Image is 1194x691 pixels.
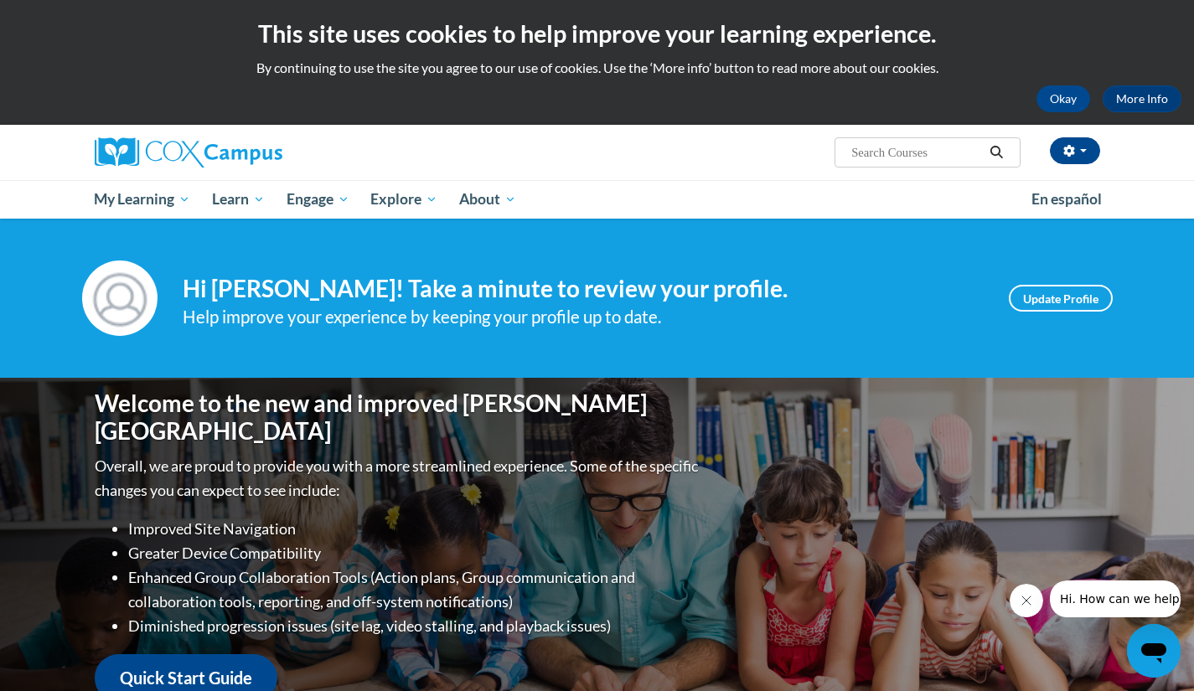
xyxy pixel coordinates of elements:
p: By continuing to use the site you agree to our use of cookies. Use the ‘More info’ button to read... [13,59,1181,77]
li: Enhanced Group Collaboration Tools (Action plans, Group communication and collaboration tools, re... [128,565,702,614]
a: Update Profile [1009,285,1113,312]
a: Engage [276,180,360,219]
iframe: Button to launch messaging window [1127,624,1181,678]
a: En español [1021,182,1113,217]
img: Profile Image [82,260,158,336]
span: My Learning [94,189,190,209]
button: Search [984,142,1009,162]
a: About [448,180,527,219]
button: Okay [1036,85,1090,112]
a: My Learning [84,180,202,219]
span: Explore [370,189,437,209]
a: Learn [201,180,276,219]
a: Explore [359,180,448,219]
h1: Welcome to the new and improved [PERSON_NAME][GEOGRAPHIC_DATA] [95,389,702,446]
button: Account Settings [1050,137,1100,164]
p: Overall, we are proud to provide you with a more streamlined experience. Some of the specific cha... [95,454,702,503]
a: More Info [1103,85,1181,112]
li: Improved Site Navigation [128,517,702,541]
input: Search Courses [850,142,984,162]
h4: Hi [PERSON_NAME]! Take a minute to review your profile. [183,275,984,303]
div: Help improve your experience by keeping your profile up to date. [183,303,984,331]
span: About [459,189,516,209]
li: Diminished progression issues (site lag, video stalling, and playback issues) [128,614,702,638]
span: En español [1031,190,1102,208]
span: Engage [287,189,349,209]
iframe: Close message [1010,584,1043,617]
img: Cox Campus [95,137,282,168]
iframe: Message from company [1050,580,1181,617]
span: Learn [212,189,265,209]
li: Greater Device Compatibility [128,541,702,565]
h2: This site uses cookies to help improve your learning experience. [13,17,1181,50]
span: Hi. How can we help? [10,12,136,25]
div: Main menu [70,180,1125,219]
a: Cox Campus [95,137,413,168]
